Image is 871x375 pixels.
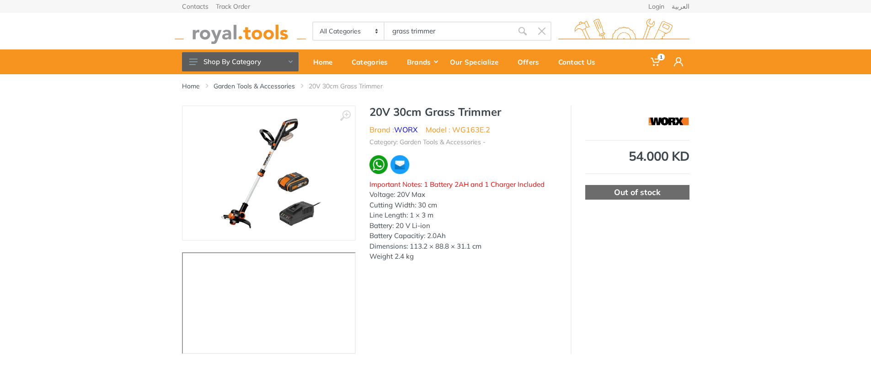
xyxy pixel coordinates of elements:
li: Brand : [369,124,417,135]
a: Categories [345,49,401,74]
img: ma.webp [390,154,410,175]
img: royal.tools Logo [175,19,306,44]
div: Cutting Width: 30 cm [369,200,557,211]
div: 54.000 KD [585,150,689,163]
div: Line Length: 1 × 3 m [369,210,557,221]
div: Home [307,52,345,71]
a: Contacts [182,3,208,10]
img: royal.tools Logo [558,19,689,44]
li: 20V 30cm Grass Trimmer [309,82,396,91]
a: Track Order [216,3,250,10]
a: Our Specialize [444,49,511,74]
div: Offers [511,52,552,71]
a: Garden Tools & Accessories [214,82,295,91]
a: WORX [394,125,417,134]
button: Shop By Category [182,52,299,71]
div: Categories [345,52,401,71]
select: Category [313,22,385,40]
a: Contact Us [552,49,608,74]
li: Category: Garden Tools & Accessories - [369,137,486,147]
span: 1 [657,54,665,60]
input: Site search [385,22,513,41]
li: Model : WG163E.2 [426,124,490,135]
div: Out of stock [585,185,689,200]
div: Battery: 20 V Li-ion [369,221,557,231]
span: Important Notes: 1 Battery 2AH and 1 Charger Included [369,180,545,189]
nav: breadcrumb [182,82,689,91]
div: Our Specialize [444,52,511,71]
h1: 20V 30cm Grass Trimmer [369,105,557,119]
img: WORX [648,110,689,133]
div: Weight 2.4 kg [369,251,557,262]
div: Contact Us [552,52,608,71]
a: العربية [672,3,689,10]
a: Home [307,49,345,74]
a: Offers [511,49,552,74]
a: 1 [644,49,668,74]
div: Battery Capacitiy: 2.0Ah [369,231,557,241]
img: wa.webp [369,155,388,174]
div: Voltage: 20V Max [369,190,557,200]
a: Home [182,82,200,91]
div: Dimensions: 113.2 × 88.8 × 31.1 cm [369,241,557,252]
a: Login [648,3,664,10]
div: Brands [401,52,444,71]
img: Royal Tools - 20V 30cm Grass Trimmer [211,115,326,231]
